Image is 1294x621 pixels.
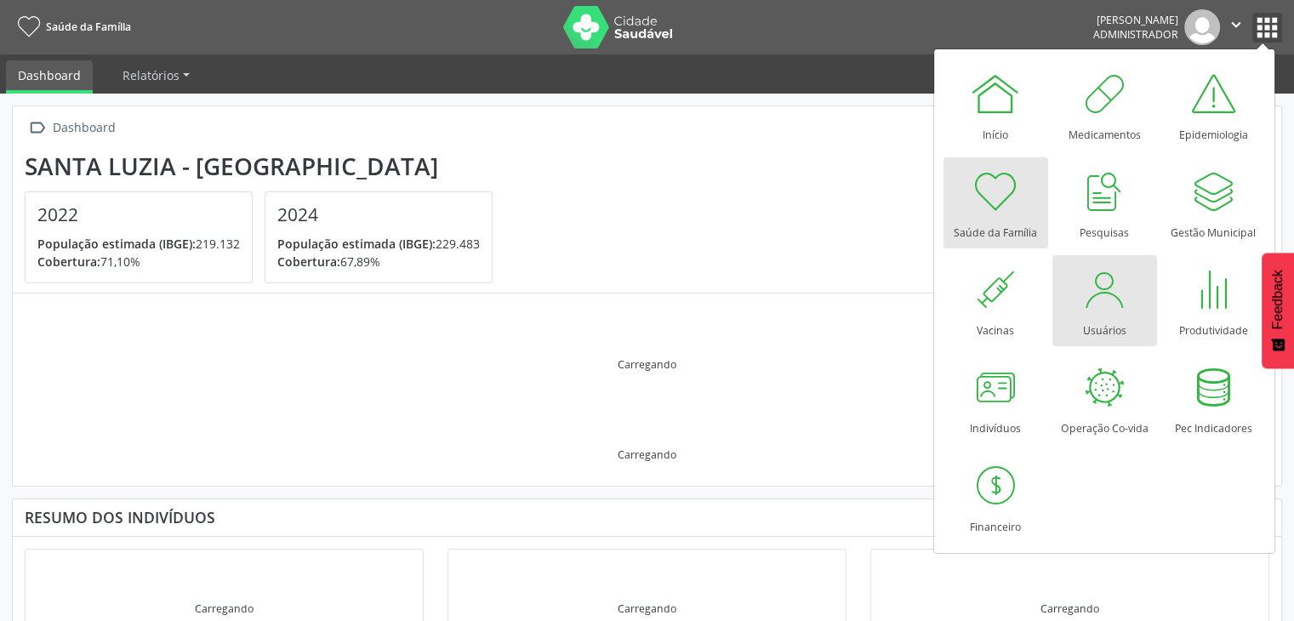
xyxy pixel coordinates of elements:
[37,235,240,253] p: 219.132
[1161,255,1266,346] a: Produtividade
[1161,157,1266,248] a: Gestão Municipal
[123,67,180,83] span: Relatórios
[618,357,676,372] div: Carregando
[1252,13,1282,43] button: apps
[1093,27,1178,42] span: Administrador
[49,116,118,140] div: Dashboard
[943,353,1048,444] a: Indivíduos
[37,253,240,271] p: 71,10%
[277,204,480,225] h4: 2024
[1093,13,1178,27] div: [PERSON_NAME]
[1227,15,1246,34] i: 
[37,236,196,252] span: População estimada (IBGE):
[618,601,676,616] div: Carregando
[1052,255,1157,346] a: Usuários
[6,60,93,94] a: Dashboard
[1161,60,1266,151] a: Epidemiologia
[25,116,49,140] i: 
[37,204,240,225] h4: 2022
[1262,253,1294,368] button: Feedback - Mostrar pesquisa
[12,13,131,41] a: Saúde da Família
[943,255,1048,346] a: Vacinas
[618,447,676,462] div: Carregando
[111,60,202,90] a: Relatórios
[1052,353,1157,444] a: Operação Co-vida
[277,254,340,270] span: Cobertura:
[1040,601,1099,616] div: Carregando
[1052,60,1157,151] a: Medicamentos
[277,253,480,271] p: 67,89%
[25,152,504,180] div: Santa Luzia - [GEOGRAPHIC_DATA]
[277,236,436,252] span: População estimada (IBGE):
[1270,270,1285,329] span: Feedback
[1161,353,1266,444] a: Pec Indicadores
[46,20,131,34] span: Saúde da Família
[1220,9,1252,45] button: 
[37,254,100,270] span: Cobertura:
[25,508,1269,527] div: Resumo dos indivíduos
[943,157,1048,248] a: Saúde da Família
[943,452,1048,543] a: Financeiro
[1052,157,1157,248] a: Pesquisas
[25,116,118,140] a:  Dashboard
[943,60,1048,151] a: Início
[195,601,254,616] div: Carregando
[1184,9,1220,45] img: img
[277,235,480,253] p: 229.483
